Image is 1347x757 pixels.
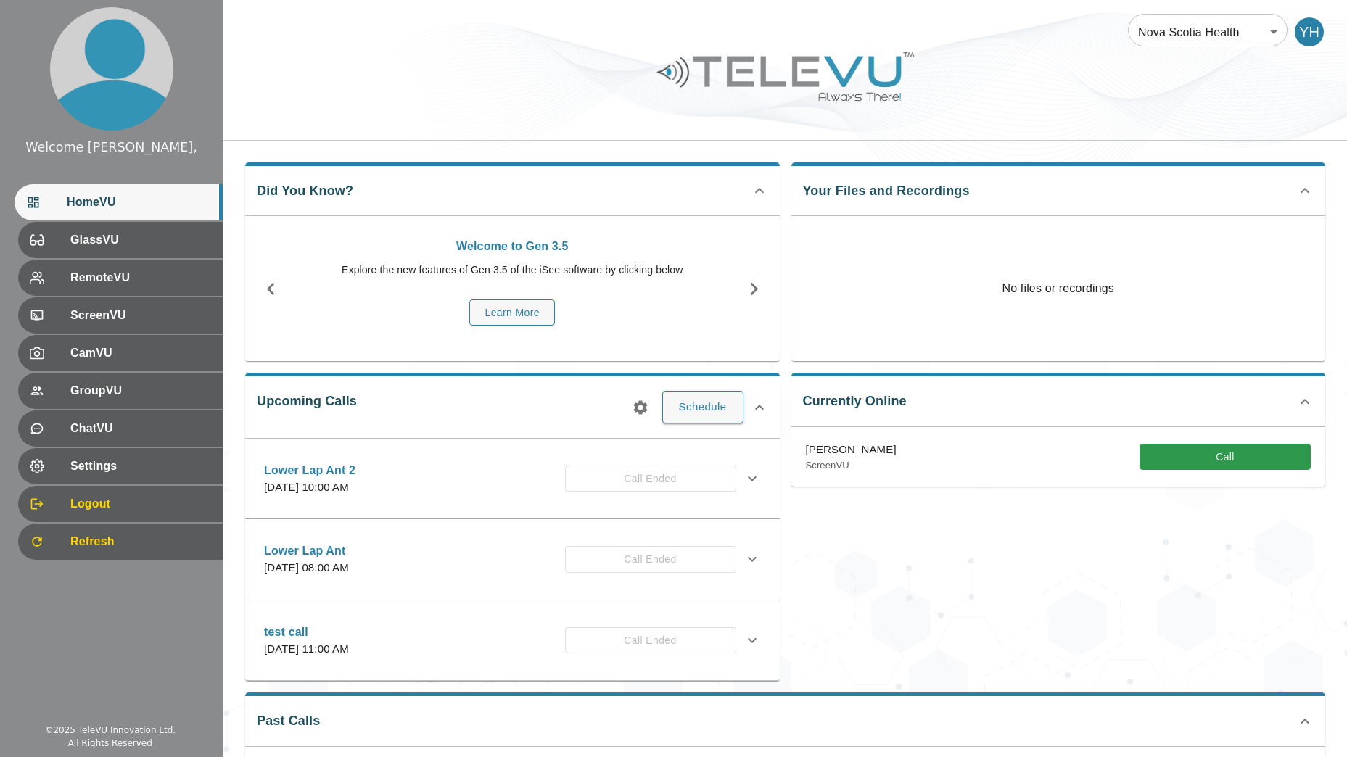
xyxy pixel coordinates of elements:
div: RemoteVU [18,260,223,296]
p: Explore the new features of Gen 3.5 of the iSee software by clicking below [304,262,721,278]
div: test call[DATE] 11:00 AMCall Ended [252,615,773,666]
button: Schedule [662,391,743,423]
div: Settings [18,448,223,484]
div: Nova Scotia Health [1128,12,1288,52]
img: profile.png [50,7,173,131]
div: GroupVU [18,373,223,409]
span: Logout [70,495,211,513]
span: ChatVU [70,420,211,437]
span: HomeVU [67,194,211,211]
div: All Rights Reserved [68,737,152,750]
p: [DATE] 11:00 AM [264,641,349,658]
button: Learn More [469,299,555,326]
p: Lower Lap Ant [264,542,349,560]
p: [DATE] 10:00 AM [264,479,355,496]
span: CamVU [70,344,211,362]
div: Welcome [PERSON_NAME], [25,138,197,157]
div: HomeVU [15,184,223,220]
div: Logout [18,486,223,522]
div: ChatVU [18,410,223,447]
p: test call [264,624,349,641]
p: Lower Lap Ant 2 [264,462,355,479]
div: ScreenVU [18,297,223,334]
span: ScreenVU [70,307,211,324]
div: GlassVU [18,222,223,258]
div: CamVU [18,335,223,371]
div: Lower Lap Ant 2[DATE] 10:00 AMCall Ended [252,453,773,505]
div: © 2025 TeleVU Innovation Ltd. [44,724,176,737]
span: RemoteVU [70,269,211,286]
span: GroupVU [70,382,211,400]
span: GlassVU [70,231,211,249]
button: Call [1140,444,1311,471]
p: ScreenVU [806,458,897,473]
div: Lower Lap Ant[DATE] 08:00 AMCall Ended [252,534,773,585]
p: No files or recordings [791,216,1326,361]
span: Refresh [70,533,211,550]
span: Settings [70,458,211,475]
p: [PERSON_NAME] [806,442,897,458]
img: Logo [655,46,916,107]
div: YH [1295,17,1324,46]
p: Welcome to Gen 3.5 [304,238,721,255]
div: Refresh [18,524,223,560]
p: [DATE] 08:00 AM [264,560,349,576]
